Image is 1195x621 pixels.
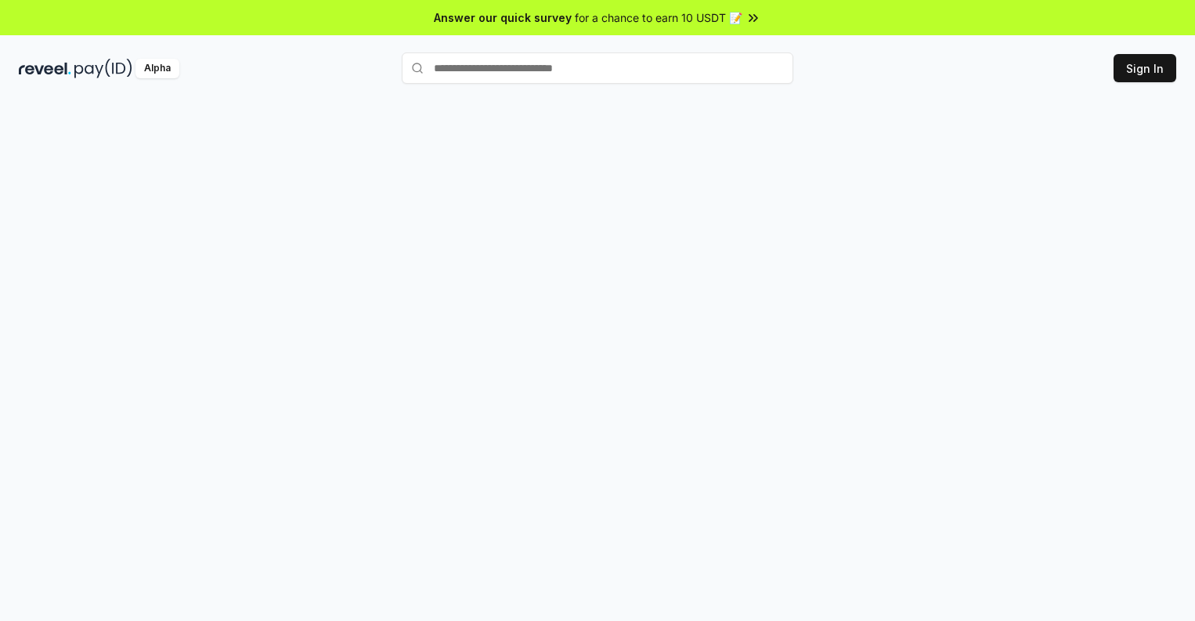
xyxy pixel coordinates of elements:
[575,9,742,26] span: for a chance to earn 10 USDT 📝
[434,9,572,26] span: Answer our quick survey
[74,59,132,78] img: pay_id
[19,59,71,78] img: reveel_dark
[135,59,179,78] div: Alpha
[1114,54,1176,82] button: Sign In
